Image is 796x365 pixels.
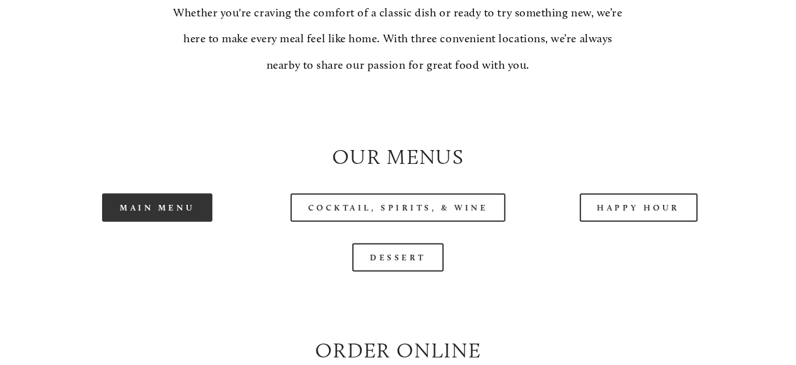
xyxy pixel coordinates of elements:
a: Main Menu [102,194,212,222]
h2: Our Menus [48,142,748,172]
a: Happy Hour [580,194,698,222]
a: Cocktail, Spirits, & Wine [291,194,506,222]
a: Dessert [352,243,444,272]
